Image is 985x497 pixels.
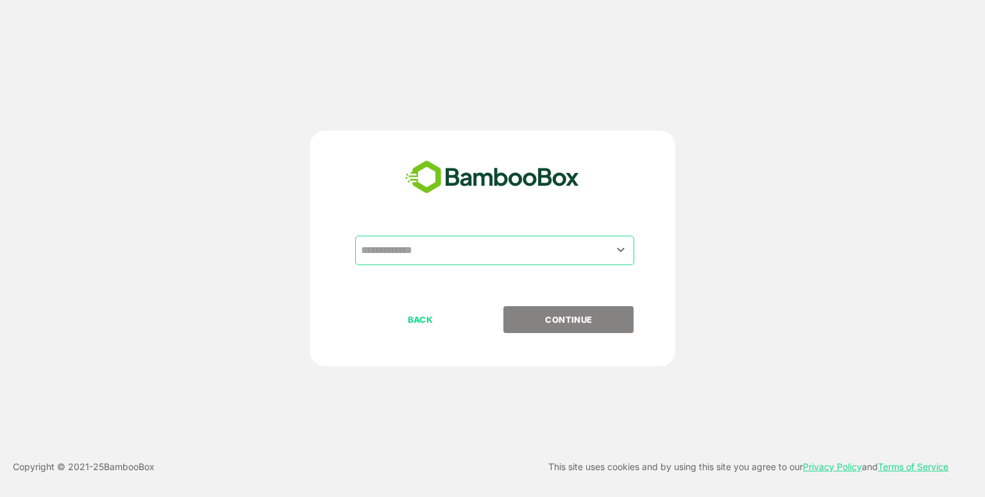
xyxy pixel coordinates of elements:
[803,461,862,472] a: Privacy Policy
[548,459,948,475] p: This site uses cookies and by using this site you agree to our and
[357,313,485,327] p: BACK
[13,459,155,475] p: Copyright © 2021- 25 BambooBox
[398,156,586,199] img: bamboobox
[355,306,485,333] button: BACK
[505,313,633,327] p: CONTINUE
[612,241,630,259] button: Open
[878,461,948,472] a: Terms of Service
[503,306,634,333] button: CONTINUE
